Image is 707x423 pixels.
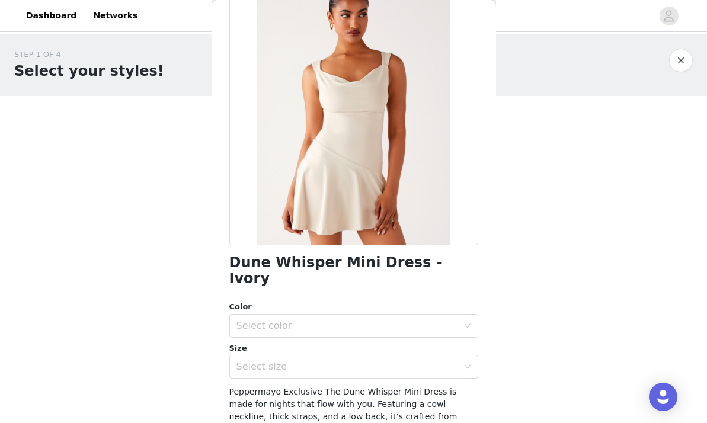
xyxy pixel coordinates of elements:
[86,2,145,29] a: Networks
[663,7,674,25] div: avatar
[236,361,458,373] div: Select size
[649,383,677,411] div: Open Intercom Messenger
[464,363,471,371] i: icon: down
[236,320,458,332] div: Select color
[229,255,478,287] h1: Dune Whisper Mini Dress - Ivory
[14,49,164,60] div: STEP 1 OF 4
[229,301,478,313] div: Color
[229,342,478,354] div: Size
[464,322,471,331] i: icon: down
[19,2,84,29] a: Dashboard
[14,60,164,82] h1: Select your styles!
